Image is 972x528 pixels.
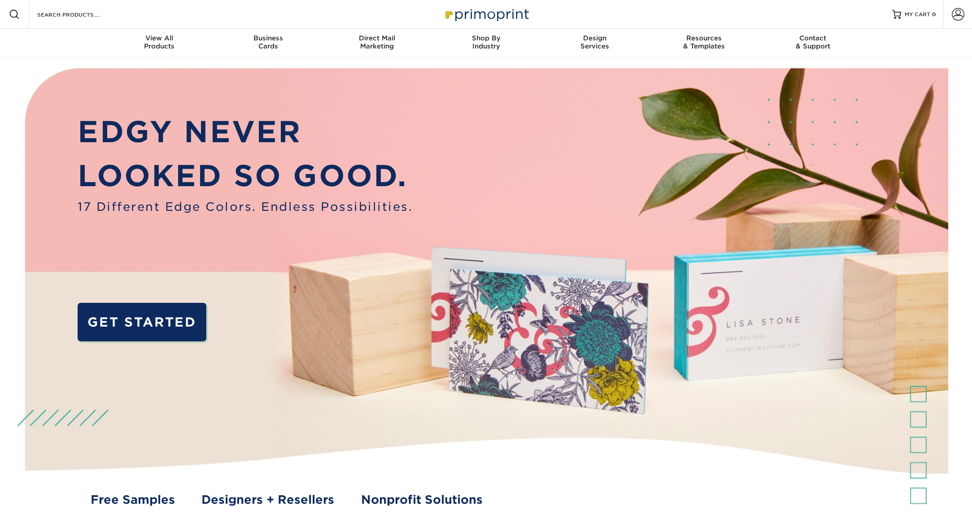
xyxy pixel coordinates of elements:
[36,9,124,20] input: SEARCH PRODUCTS.....
[432,29,540,57] a: Shop ByIndustry
[432,34,540,42] span: Shop By
[932,11,936,17] span: 0
[214,34,323,42] span: Business
[441,4,531,24] img: Primoprint
[649,29,758,57] a: Resources& Templates
[905,11,930,18] span: MY CART
[214,34,323,50] div: Cards
[78,303,206,341] a: GET STARTED
[214,29,323,57] a: BusinessCards
[540,34,649,50] div: Services
[201,491,334,508] a: Designers + Resellers
[78,110,413,154] p: EDGY NEVER
[649,34,758,50] div: & Templates
[540,34,649,42] span: Design
[361,491,483,508] a: Nonprofit Solutions
[105,29,214,57] a: View AllProducts
[323,34,432,42] span: Direct Mail
[91,491,175,508] a: Free Samples
[105,34,214,50] div: Products
[540,29,649,57] a: DesignServices
[78,198,413,215] span: 17 Different Edge Colors. Endless Possibilities.
[323,34,432,50] div: Marketing
[323,29,432,57] a: Direct MailMarketing
[758,34,867,42] span: Contact
[758,29,867,57] a: Contact& Support
[432,34,540,50] div: Industry
[649,34,758,42] span: Resources
[105,34,214,42] span: View All
[78,154,413,198] p: LOOKED SO GOOD.
[758,34,867,50] div: & Support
